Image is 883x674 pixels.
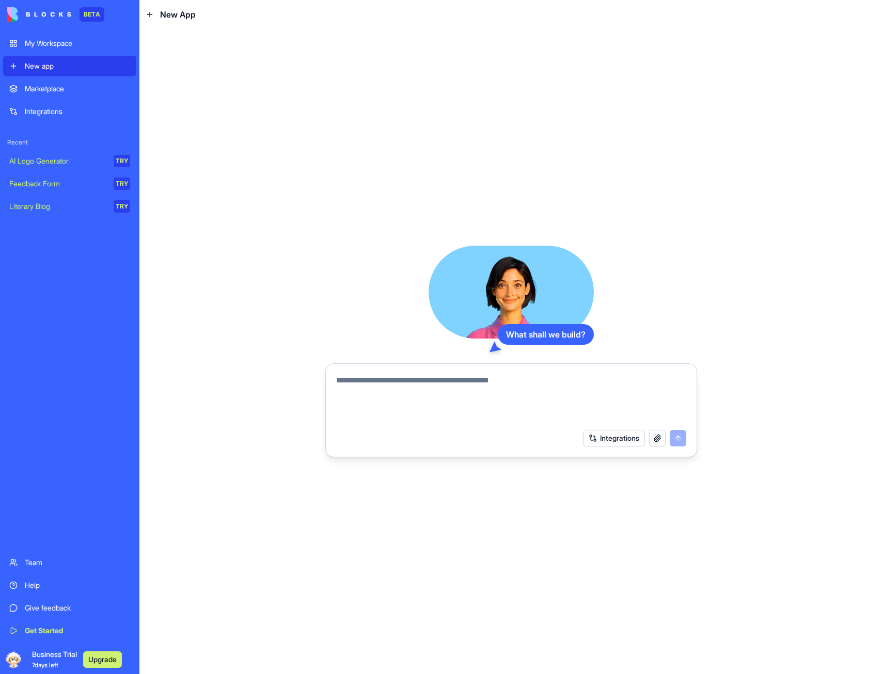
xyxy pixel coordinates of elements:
div: Give feedback [25,603,130,613]
a: Get Started [3,620,136,641]
a: AI Logo GeneratorTRY [3,151,136,171]
img: logo [7,7,71,22]
a: Team [3,552,136,573]
div: Literary Blog [9,201,106,212]
a: Feedback FormTRY [3,173,136,194]
button: Integrations [583,430,645,446]
span: Business Trial [32,649,77,670]
a: Give feedback [3,598,136,618]
div: Integrations [25,106,130,117]
div: AI Logo Generator [9,156,106,166]
a: Integrations [3,101,136,122]
span: Recent [3,138,136,147]
div: Team [25,557,130,568]
div: TRY [114,178,130,190]
div: TRY [114,200,130,213]
div: Get Started [25,625,130,636]
a: Marketplace [3,78,136,99]
a: Literary BlogTRY [3,196,136,217]
div: My Workspace [25,38,130,49]
a: BETA [7,7,104,22]
a: My Workspace [3,33,136,54]
div: TRY [114,155,130,167]
img: ACg8ocLGL10MPgocw1dy3OHf74kfrcm_mrBPuKNYCEv0cITRnJanEow=s96-c [5,651,22,668]
button: Upgrade [83,651,122,668]
div: Feedback Form [9,179,106,189]
span: 7 days left [32,661,58,669]
div: Help [25,580,130,590]
div: What shall we build? [498,324,594,345]
div: Marketplace [25,84,130,94]
a: New app [3,56,136,76]
div: BETA [80,7,104,22]
div: New app [25,61,130,71]
a: Help [3,575,136,596]
span: New App [160,8,196,21]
